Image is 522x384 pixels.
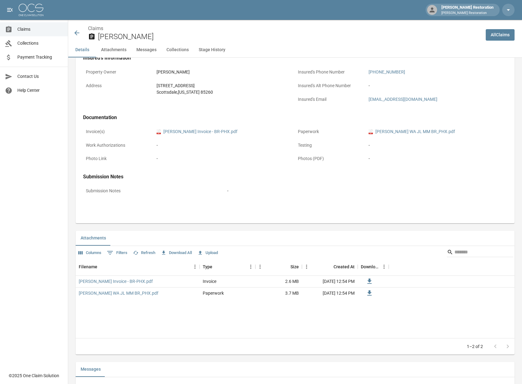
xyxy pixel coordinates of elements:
[17,40,63,47] span: Collections
[369,142,504,149] div: -
[83,139,154,151] p: Work Authorizations
[76,362,515,377] div: related-list tabs
[131,42,161,57] button: Messages
[79,258,97,275] div: Filename
[98,32,481,41] h2: [PERSON_NAME]
[439,4,496,16] div: [PERSON_NAME] Restoration
[88,25,103,31] a: Claims
[83,126,154,138] p: Invoice(s)
[295,93,366,105] p: Insured's Email
[200,258,255,275] div: Type
[295,80,366,92] p: Insured's Alt Phone Number
[246,262,255,271] button: Menu
[295,139,366,151] p: Testing
[447,247,513,258] div: Search
[159,248,193,258] button: Download All
[157,83,213,89] div: [STREET_ADDRESS]
[255,262,265,271] button: Menu
[379,262,389,271] button: Menu
[83,114,507,121] h4: Documentation
[295,153,366,165] p: Photos (PDF)
[302,262,311,271] button: Menu
[76,258,200,275] div: Filename
[83,55,507,61] h4: Insured's Information
[83,80,154,92] p: Address
[203,258,212,275] div: Type
[76,231,515,246] div: related-list tabs
[17,73,63,80] span: Contact Us
[369,69,405,74] a: [PHONE_NUMBER]
[4,4,16,16] button: open drawer
[255,276,302,288] div: 2.6 MB
[131,248,157,258] button: Refresh
[83,185,224,197] p: Submission Notes
[79,278,153,284] a: [PERSON_NAME] Invoice - BR-PHX.pdf
[441,11,493,16] p: [PERSON_NAME] Restoration
[334,258,355,275] div: Created At
[290,258,299,275] div: Size
[157,155,158,162] div: -
[76,362,106,377] button: Messages
[19,4,43,16] img: ocs-logo-white-transparent.png
[157,128,237,135] a: pdf[PERSON_NAME] Invoice - BR-PHX.pdf
[369,155,504,162] div: -
[17,26,63,33] span: Claims
[255,288,302,299] div: 3.7 MB
[196,248,219,258] button: Upload
[79,290,158,296] a: [PERSON_NAME] WA JL MM BR_PHX.pdf
[161,42,194,57] button: Collections
[157,142,292,149] div: -
[227,188,228,194] div: -
[105,248,129,258] button: Show filters
[96,42,131,57] button: Attachments
[83,66,154,78] p: Property Owner
[190,262,200,271] button: Menu
[68,42,96,57] button: Details
[157,69,190,75] div: [PERSON_NAME]
[255,258,302,275] div: Size
[83,174,507,180] h4: Submission Notes
[76,231,111,246] button: Attachments
[194,42,230,57] button: Stage History
[88,25,481,32] nav: breadcrumb
[369,83,370,89] div: -
[467,343,483,350] p: 1–2 of 2
[361,258,379,275] div: Download
[17,54,63,60] span: Payment Tracking
[295,126,366,138] p: Paperwork
[9,373,59,379] div: © 2025 One Claim Solution
[369,97,437,102] a: [EMAIL_ADDRESS][DOMAIN_NAME]
[203,278,216,284] div: Invoice
[157,89,213,96] div: Scottsdale , [US_STATE] 85260
[302,276,358,288] div: [DATE] 12:54 PM
[295,66,366,78] p: Insured's Phone Number
[358,258,389,275] div: Download
[17,87,63,94] span: Help Center
[486,29,515,41] a: AllClaims
[77,248,103,258] button: Select columns
[369,128,455,135] a: pdf[PERSON_NAME] WA JL MM BR_PHX.pdf
[68,42,522,57] div: anchor tabs
[302,288,358,299] div: [DATE] 12:54 PM
[83,153,154,165] p: Photo Link
[203,290,224,296] div: Paperwork
[302,258,358,275] div: Created At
